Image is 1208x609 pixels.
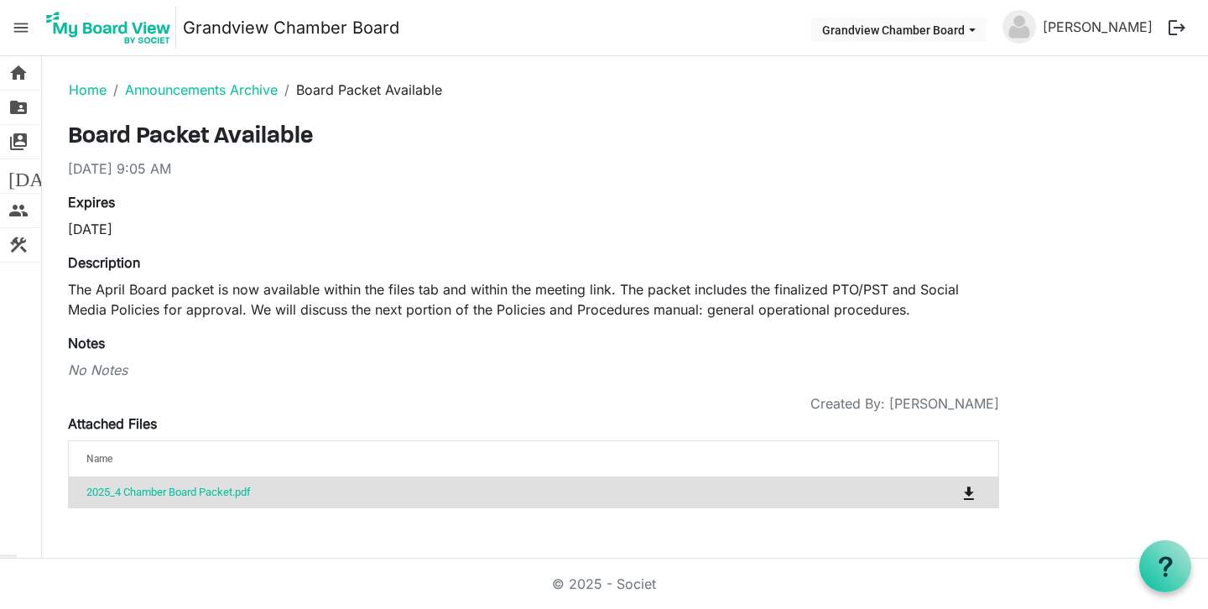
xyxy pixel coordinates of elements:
[8,228,29,262] span: construction
[8,194,29,227] span: people
[68,159,999,179] div: [DATE] 9:05 AM
[68,252,140,273] label: Description
[68,279,999,320] p: The April Board packet is now available within the files tab and within the meeting link. The pac...
[183,11,399,44] a: Grandview Chamber Board
[8,91,29,124] span: folder_shared
[1036,10,1159,44] a: [PERSON_NAME]
[125,81,278,98] a: Announcements Archive
[811,18,987,41] button: Grandview Chamber Board dropdownbutton
[1002,10,1036,44] img: no-profile-picture.svg
[69,81,107,98] a: Home
[41,7,183,49] a: My Board View Logo
[86,486,251,498] a: 2025_4 Chamber Board Packet.pdf
[893,477,998,507] td: is Command column column header
[68,123,999,152] h3: Board Packet Available
[810,393,999,414] span: Created By: [PERSON_NAME]
[552,575,656,592] a: © 2025 - Societ
[8,125,29,159] span: switch_account
[69,477,893,507] td: 2025_4 Chamber Board Packet.pdf is template cell column header Name
[68,360,999,380] div: No Notes
[5,12,37,44] span: menu
[957,481,981,504] button: Download
[68,333,105,353] label: Notes
[68,414,157,434] label: Attached Files
[8,159,73,193] span: [DATE]
[86,453,112,465] span: Name
[1159,10,1195,45] button: logout
[278,80,442,100] li: Board Packet Available
[41,7,176,49] img: My Board View Logo
[8,56,29,90] span: home
[68,219,521,239] div: [DATE]
[68,192,115,212] label: Expires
